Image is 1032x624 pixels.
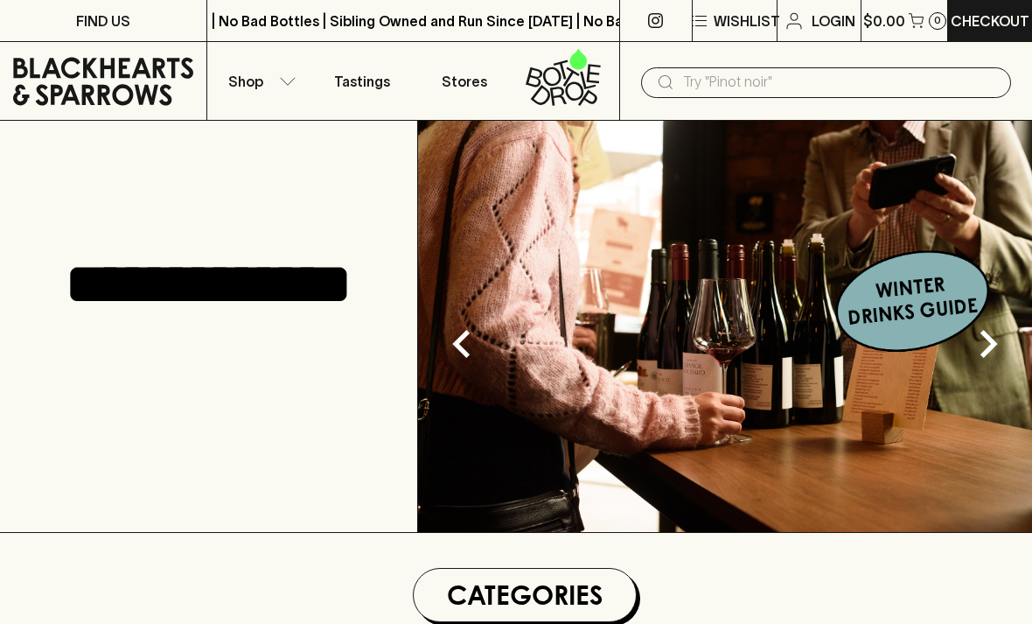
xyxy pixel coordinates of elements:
button: Previous [427,309,497,379]
p: $0.00 [863,11,905,32]
a: Tastings [310,42,414,120]
h1: Categories [421,576,629,614]
p: 0 [934,16,941,25]
img: optimise [418,121,1032,532]
p: Stores [442,71,487,92]
p: Login [812,11,855,32]
p: Tastings [334,71,390,92]
p: Checkout [951,11,1029,32]
button: Shop [207,42,310,120]
p: Shop [228,71,263,92]
p: Wishlist [714,11,780,32]
a: Stores [414,42,517,120]
input: Try "Pinot noir" [683,68,997,96]
button: Next [953,309,1023,379]
p: FIND US [76,11,130,32]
